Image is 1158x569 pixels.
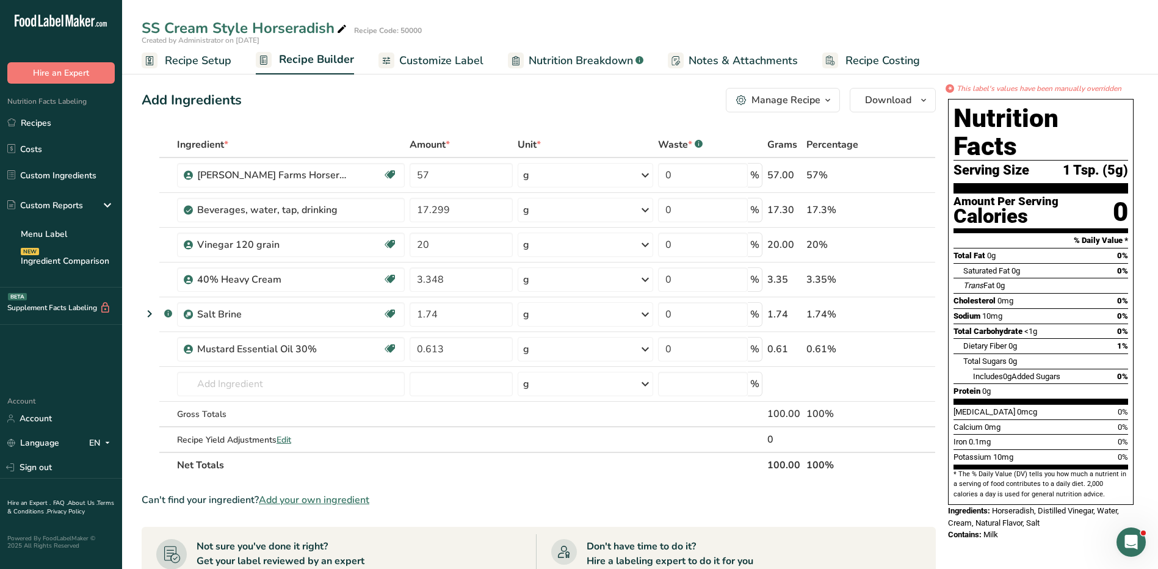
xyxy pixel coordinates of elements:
div: [PERSON_NAME] Farms Horseradish [197,168,350,183]
div: BETA [8,293,27,300]
span: Recipe Setup [165,53,231,69]
div: Manage Recipe [751,93,820,107]
div: Vinegar 120 grain [197,237,350,252]
div: g [523,342,529,357]
input: Add Ingredient [177,372,405,396]
a: Recipe Builder [256,46,354,75]
a: Notes & Attachments [668,47,798,74]
span: 0.1mg [969,437,991,446]
div: g [523,377,529,391]
span: 0g [1011,266,1020,275]
span: 0g [996,281,1005,290]
span: Total Fat [954,251,985,260]
span: 0g [1003,372,1011,381]
div: EN [89,436,115,451]
div: Salt Brine [197,307,350,322]
div: 57.00 [767,168,802,183]
span: Serving Size [954,163,1029,178]
a: Privacy Policy [47,507,85,516]
div: 20% [806,237,878,252]
span: Contains: [948,530,982,539]
span: 0g [982,386,991,396]
span: Download [865,93,911,107]
i: Trans [963,281,983,290]
span: Saturated Fat [963,266,1010,275]
div: Amount Per Serving [954,196,1058,208]
span: Milk [983,530,998,539]
span: 0% [1117,296,1128,305]
a: Recipe Costing [822,47,920,74]
a: Terms & Conditions . [7,499,114,516]
button: Hire an Expert [7,62,115,84]
span: 0g [1008,341,1017,350]
div: 0.61 [767,342,802,357]
div: 0 [1113,196,1128,228]
i: This label's values have been manually overridden [957,83,1121,94]
div: 100% [806,407,878,421]
span: 0% [1118,437,1128,446]
div: 17.30 [767,203,802,217]
div: 57% [806,168,878,183]
span: 0% [1117,251,1128,260]
div: Gross Totals [177,408,405,421]
span: 10mg [993,452,1013,462]
div: Add Ingredients [142,90,242,111]
div: 3.35 [767,272,802,287]
a: Recipe Setup [142,47,231,74]
span: Recipe Builder [279,51,354,68]
div: 17.3% [806,203,878,217]
span: Cholesterol [954,296,996,305]
span: Add your own ingredient [259,493,369,507]
div: Calories [954,208,1058,225]
div: 20.00 [767,237,802,252]
span: Nutrition Breakdown [529,53,633,69]
span: [MEDICAL_DATA] [954,407,1015,416]
div: g [523,272,529,287]
span: 0% [1117,372,1128,381]
span: <1g [1024,327,1037,336]
span: Potassium [954,452,991,462]
img: Sub Recipe [184,310,193,319]
h1: Nutrition Facts [954,104,1128,161]
span: 0% [1117,311,1128,321]
span: Protein [954,386,980,396]
span: Grams [767,137,797,152]
iframe: Intercom live chat [1116,527,1146,557]
span: Horseradish, Distilled Vinegar, Water, Cream, Natural Flavor, Salt [948,506,1119,527]
span: Notes & Attachments [689,53,798,69]
div: SS Cream Style Horseradish [142,17,349,39]
section: % Daily Value * [954,233,1128,248]
span: Recipe Costing [845,53,920,69]
span: Iron [954,437,967,446]
span: 0mg [997,296,1013,305]
th: 100% [804,452,880,477]
a: Language [7,432,59,454]
div: Beverages, water, tap, drinking [197,203,350,217]
span: 0% [1117,266,1128,275]
div: Don't have time to do it? Hire a labeling expert to do it for you [587,539,753,568]
span: 1% [1117,341,1128,350]
div: Mustard Essential Oil 30% [197,342,350,357]
span: Fat [963,281,994,290]
span: 0% [1118,407,1128,416]
span: Ingredient [177,137,228,152]
span: Total Sugars [963,357,1007,366]
span: Amount [410,137,450,152]
th: 100.00 [765,452,805,477]
span: Unit [518,137,541,152]
span: 0mcg [1017,407,1037,416]
span: Sodium [954,311,980,321]
span: Created by Administrator on [DATE] [142,35,259,45]
span: 0% [1118,422,1128,432]
span: 0g [987,251,996,260]
div: NEW [21,248,39,255]
section: * The % Daily Value (DV) tells you how much a nutrient in a serving of food contributes to a dail... [954,469,1128,499]
span: Includes Added Sugars [973,372,1060,381]
div: 3.35% [806,272,878,287]
div: Recipe Yield Adjustments [177,433,405,446]
th: Net Totals [175,452,765,477]
div: 1.74 [767,307,802,322]
div: Powered By FoodLabelMaker © 2025 All Rights Reserved [7,535,115,549]
a: Hire an Expert . [7,499,51,507]
span: Percentage [806,137,858,152]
